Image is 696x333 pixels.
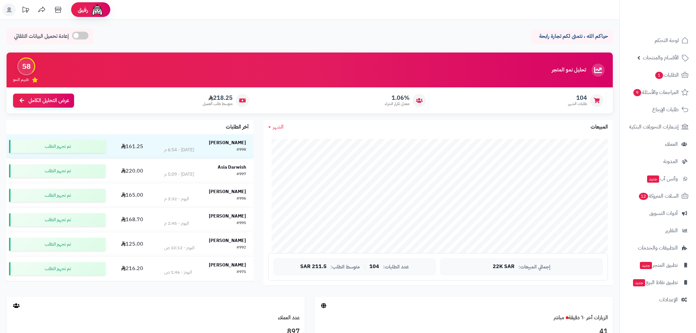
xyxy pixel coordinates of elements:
[237,196,246,202] div: #996
[9,262,105,275] div: تم تجهيز الطلب
[78,6,88,14] span: رفيق
[624,205,692,221] a: أدوات التسويق
[108,159,157,183] td: 220.00
[237,147,246,153] div: #998
[209,237,246,244] strong: [PERSON_NAME]
[493,264,515,270] span: 22K SAR
[164,220,189,227] div: اليوم - 2:45 م
[108,183,157,207] td: 165.00
[624,223,692,238] a: التقارير
[108,208,157,232] td: 168.70
[633,88,679,97] span: المراجعات والأسئلة
[209,262,246,268] strong: [PERSON_NAME]
[624,119,692,135] a: إشعارات التحويلات البنكية
[203,101,233,107] span: متوسط طلب العميل
[554,314,608,322] a: الزيارات آخر ٦٠ دقيقةمباشر
[209,139,246,146] strong: [PERSON_NAME]
[164,147,194,153] div: [DATE] - 6:54 م
[9,238,105,251] div: تم تجهيز الطلب
[237,245,246,251] div: #992
[17,3,34,18] a: تحديثات المنصة
[655,36,679,45] span: لوحة التحكم
[665,140,678,149] span: العملاء
[646,174,678,183] span: وآتس آب
[237,269,246,276] div: #975
[659,295,678,304] span: الإعدادات
[108,134,157,159] td: 161.25
[164,196,189,202] div: اليوم - 3:32 م
[633,279,645,286] span: جديد
[640,262,652,269] span: جديد
[273,123,284,131] span: الشهر
[108,257,157,281] td: 216.20
[278,314,300,322] a: عدد العملاء
[652,105,679,114] span: طلبات الإرجاع
[665,226,678,235] span: التقارير
[624,257,692,273] a: تطبيق المتجرجديد
[237,220,246,227] div: #995
[9,164,105,177] div: تم تجهيز الطلب
[638,243,678,252] span: التطبيقات والخدمات
[385,101,410,107] span: معدل تكرار الشراء
[9,213,105,226] div: تم تجهيز الطلب
[13,77,29,83] span: تقييم النمو
[632,278,678,287] span: تطبيق نقاط البيع
[218,164,246,171] strong: Asia Darwish
[91,3,104,16] img: ai-face.png
[554,314,564,322] small: مباشر
[643,53,679,62] span: الأقسام والمنتجات
[591,124,608,130] h3: المبيعات
[624,67,692,83] a: الطلبات1
[226,124,249,130] h3: آخر الطلبات
[300,264,327,270] span: 211.5 SAR
[663,157,678,166] span: المدونة
[624,33,692,48] a: لوحة التحكم
[331,264,360,270] span: متوسط الطلب:
[624,240,692,256] a: التطبيقات والخدمات
[624,84,692,100] a: المراجعات والأسئلة9
[536,33,608,40] p: حياكم الله ، نتمنى لكم تجارة رابحة
[9,140,105,153] div: تم تجهيز الطلب
[552,67,586,73] h3: تحليل نمو المتجر
[203,94,233,101] span: 218.25
[639,261,678,270] span: تطبيق المتجر
[164,245,194,251] div: اليوم - 10:12 ص
[624,188,692,204] a: السلات المتروكة12
[655,72,663,79] span: 1
[633,89,641,96] span: 9
[13,94,74,108] a: عرض التحليل الكامل
[164,269,192,276] div: اليوم - 1:46 ص
[14,33,69,40] span: إعادة تحميل البيانات التلقائي
[638,191,679,201] span: السلات المتروكة
[568,94,587,101] span: 104
[655,70,679,80] span: الطلبات
[649,209,678,218] span: أدوات التسويق
[268,123,284,131] a: الشهر
[629,122,679,131] span: إشعارات التحويلات البنكية
[9,189,105,202] div: تم تجهيز الطلب
[624,154,692,169] a: المدونة
[209,213,246,219] strong: [PERSON_NAME]
[164,171,194,178] div: [DATE] - 5:09 م
[385,94,410,101] span: 1.06%
[209,188,246,195] strong: [PERSON_NAME]
[568,101,587,107] span: طلبات الشهر
[624,171,692,187] a: وآتس آبجديد
[383,264,409,270] span: عدد الطلبات:
[237,171,246,178] div: #997
[518,264,550,270] span: إجمالي المبيعات:
[624,102,692,117] a: طلبات الإرجاع
[624,275,692,290] a: تطبيق نقاط البيعجديد
[28,97,69,104] span: عرض التحليل الكامل
[108,232,157,256] td: 125.00
[647,175,659,183] span: جديد
[624,292,692,308] a: الإعدادات
[364,264,365,269] span: |
[369,264,379,270] span: 104
[639,193,648,200] span: 12
[624,136,692,152] a: العملاء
